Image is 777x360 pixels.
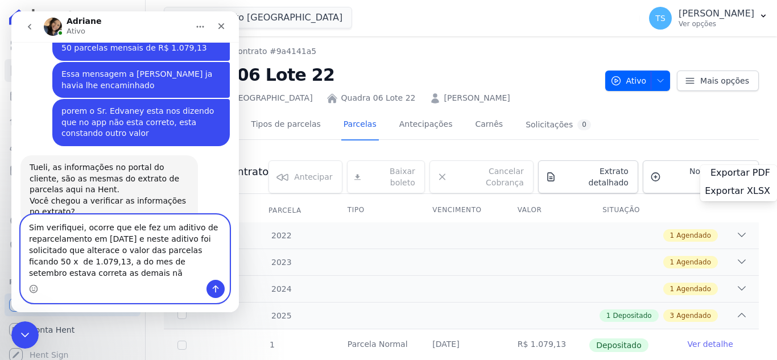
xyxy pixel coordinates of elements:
[195,268,213,287] button: Enviar uma mensagem
[419,198,503,222] th: Vencimento
[18,184,177,206] div: Você chegou a verificar as informações no extrato?
[50,57,209,80] div: Essa mensagem a [PERSON_NAME] ja havia lhe encaminhado
[444,92,510,104] a: [PERSON_NAME]
[610,71,647,91] span: Ativo
[5,184,140,207] a: Transferências
[705,185,772,199] a: Exportar XLSX
[577,119,591,130] div: 0
[5,159,140,182] a: Minha Carteira
[18,273,27,282] button: Selecionador de Emoji
[606,311,611,321] span: 1
[504,198,589,222] th: Valor
[164,45,316,57] nav: Breadcrumb
[538,160,638,193] a: Extrato detalhado
[643,160,759,193] a: Nova cobrança avulsa
[561,165,629,188] span: Extrato detalhado
[177,341,187,350] input: Só é possível selecionar pagamentos em aberto
[200,5,220,25] div: Fechar
[700,75,749,86] span: Mais opções
[11,11,239,312] iframe: Intercom live chat
[164,7,352,28] button: Loteamento [GEOGRAPHIC_DATA]
[341,110,379,140] a: Parcelas
[670,257,675,267] span: 1
[677,71,759,91] a: Mais opções
[640,2,777,34] button: TS [PERSON_NAME] Ver opções
[605,71,671,91] button: Ativo
[676,257,711,267] span: Agendado
[9,144,187,213] div: Tueli, as informações no portal do cliente, são as mesmas do extrato de parcelas aqui na Hent.Voc...
[9,144,218,238] div: Adriane diz…
[5,109,140,132] a: Lotes
[705,185,770,197] span: Exportar XLSX
[10,204,218,268] textarea: Envie uma mensagem...
[688,338,733,350] a: Ver detalhe
[55,14,74,26] p: Ativo
[679,8,754,19] p: [PERSON_NAME]
[5,318,140,341] a: Conta Hent
[676,311,711,321] span: Agendado
[41,88,218,135] div: porem o Sr. Edvaney esta nos dizendo que no app não esta correto, esta constando outro valor
[9,51,218,88] div: Tueli diz…
[268,340,275,349] span: 1
[11,321,39,349] iframe: Intercom live chat
[334,198,419,222] th: Tipo
[679,19,754,28] p: Ver opções
[255,199,315,222] div: Parcela
[5,234,140,257] a: Negativação
[670,284,675,294] span: 1
[30,324,75,336] span: Conta Hent
[9,275,136,289] div: Plataformas
[249,110,323,140] a: Tipos de parcelas
[164,45,596,57] nav: Breadcrumb
[526,119,591,130] div: Solicitações
[5,84,140,107] a: Parcelas
[9,88,218,144] div: Tueli diz…
[523,110,593,140] a: Solicitações0
[5,293,140,316] a: Recebíveis
[5,34,140,57] a: Visão Geral
[670,311,675,321] span: 3
[613,311,651,321] span: Depositado
[178,5,200,26] button: Início
[655,14,665,22] span: TS
[5,209,140,232] a: Crédito
[50,94,209,128] div: porem o Sr. Edvaney esta nos dizendo que no app não esta correto, esta constando outro valor
[5,59,140,82] a: Contratos
[41,51,218,86] div: Essa mensagem a [PERSON_NAME] ja havia lhe encaminhado
[164,62,596,88] h2: Quadra 06 Lote 22
[666,165,749,188] span: Nova cobrança avulsa
[589,338,648,352] span: Depositado
[473,110,505,140] a: Carnês
[676,230,711,241] span: Agendado
[676,284,711,294] span: Agendado
[397,110,455,140] a: Antecipações
[232,45,316,57] a: Contrato #9a4141a5
[589,198,673,222] th: Situação
[670,230,675,241] span: 1
[5,134,140,157] a: Clientes
[341,92,416,104] a: Quadra 06 Lote 22
[18,151,177,184] div: Tueli, as informações no portal do cliente, são as mesmas do extrato de parcelas aqui na Hent.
